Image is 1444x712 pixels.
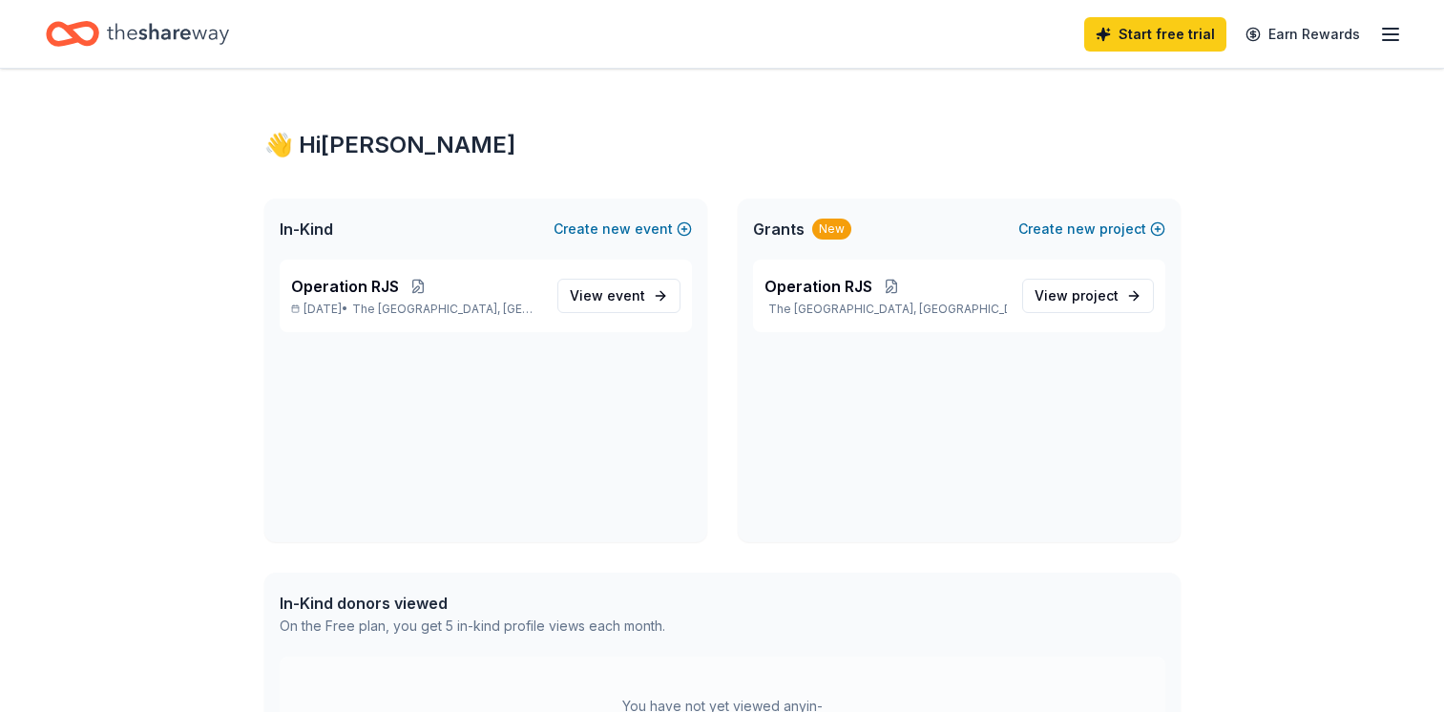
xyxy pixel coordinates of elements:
div: 👋 Hi [PERSON_NAME] [264,130,1181,160]
div: In-Kind donors viewed [280,592,665,615]
span: The [GEOGRAPHIC_DATA], [GEOGRAPHIC_DATA] [352,302,541,317]
button: Createnewevent [554,218,692,241]
span: In-Kind [280,218,333,241]
p: The [GEOGRAPHIC_DATA], [GEOGRAPHIC_DATA] [764,302,1007,317]
a: Home [46,11,229,56]
span: Operation RJS [764,275,872,298]
div: New [812,219,851,240]
a: View project [1022,279,1154,313]
a: View event [557,279,680,313]
p: [DATE] • [291,302,542,317]
span: View [570,284,645,307]
button: Createnewproject [1018,218,1165,241]
a: Earn Rewards [1234,17,1371,52]
span: project [1072,287,1119,304]
span: Operation RJS [291,275,399,298]
span: new [602,218,631,241]
span: event [607,287,645,304]
span: new [1067,218,1096,241]
span: Grants [753,218,805,241]
a: Start free trial [1084,17,1226,52]
div: On the Free plan, you get 5 in-kind profile views each month. [280,615,665,638]
span: View [1035,284,1119,307]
